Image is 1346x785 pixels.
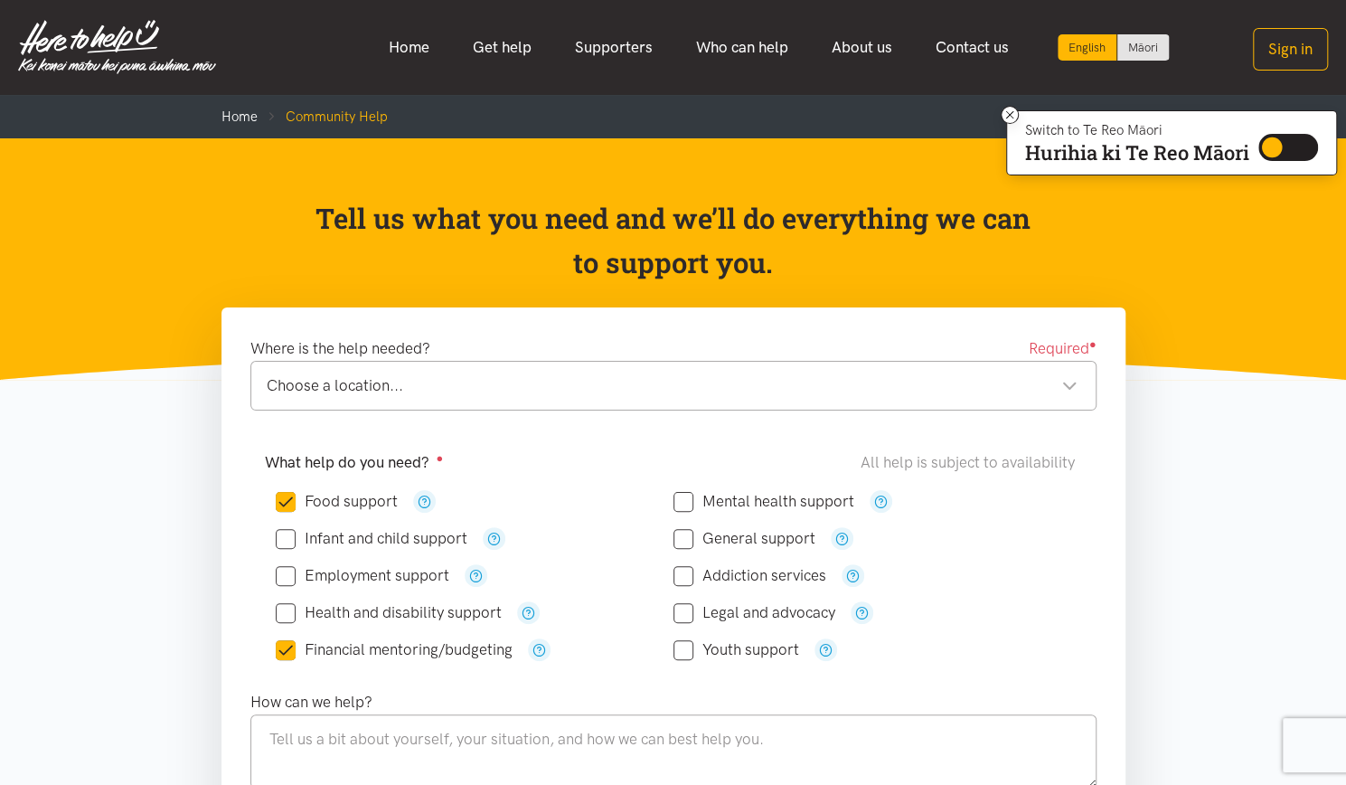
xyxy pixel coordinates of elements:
div: Choose a location... [267,374,1078,398]
label: Where is the help needed? [250,336,430,361]
label: Mental health support [673,494,854,509]
sup: ● [1089,337,1097,351]
a: Home [221,109,258,125]
a: Contact us [914,28,1031,67]
label: General support [673,531,815,546]
div: Language toggle [1058,34,1170,61]
a: Switch to Te Reo Māori [1117,34,1169,61]
a: Home [367,28,451,67]
a: Get help [451,28,553,67]
p: Switch to Te Reo Māori [1025,125,1249,136]
a: About us [810,28,914,67]
label: Food support [276,494,398,509]
label: Health and disability support [276,605,502,620]
p: Hurihia ki Te Reo Māori [1025,145,1249,161]
a: Who can help [674,28,810,67]
label: Legal and advocacy [673,605,835,620]
label: Youth support [673,642,799,657]
span: Required [1029,336,1097,361]
div: Current language [1058,34,1117,61]
sup: ● [437,451,444,465]
img: Home [18,20,216,74]
li: Community Help [258,106,388,128]
label: Employment support [276,568,449,583]
label: Addiction services [673,568,826,583]
a: Supporters [553,28,674,67]
div: All help is subject to availability [861,450,1082,475]
label: What help do you need? [265,450,444,475]
button: Sign in [1253,28,1328,71]
label: Financial mentoring/budgeting [276,642,513,657]
p: Tell us what you need and we’ll do everything we can to support you. [314,196,1032,286]
label: How can we help? [250,690,372,714]
label: Infant and child support [276,531,467,546]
